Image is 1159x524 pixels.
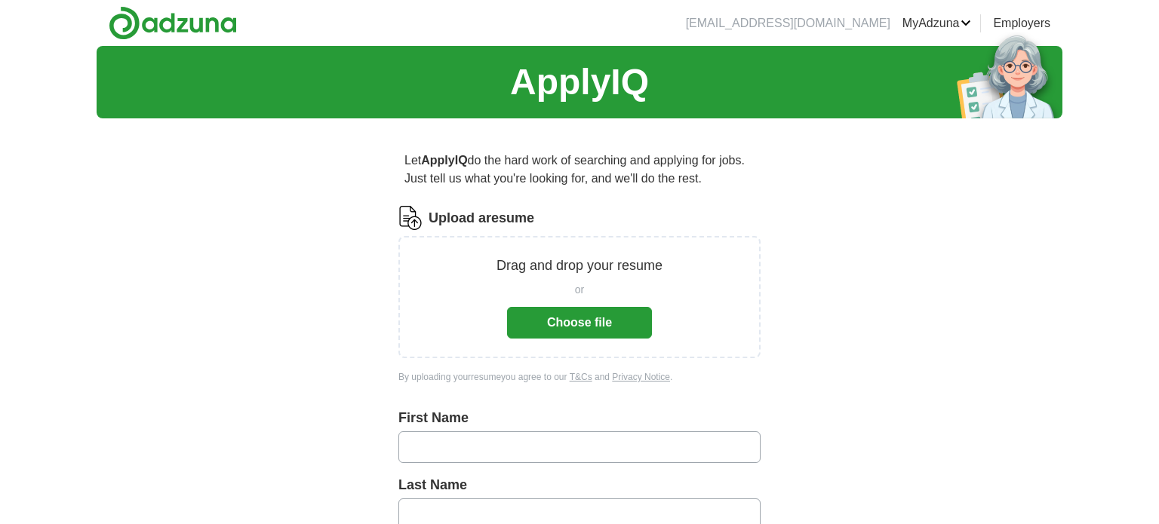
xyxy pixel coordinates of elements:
p: Let do the hard work of searching and applying for jobs. Just tell us what you're looking for, an... [398,146,761,194]
img: CV Icon [398,206,423,230]
label: Upload a resume [429,208,534,228]
span: or [575,282,584,298]
img: Adzuna logo [109,6,237,40]
li: [EMAIL_ADDRESS][DOMAIN_NAME] [686,14,890,32]
a: Employers [993,14,1050,32]
h1: ApplyIQ [510,55,649,109]
p: Drag and drop your resume [496,256,663,276]
button: Choose file [507,307,652,339]
a: Privacy Notice [612,372,670,382]
label: First Name [398,408,761,428]
a: T&Cs [570,372,592,382]
div: By uploading your resume you agree to our and . [398,370,761,384]
a: MyAdzuna [902,14,972,32]
strong: ApplyIQ [421,154,467,167]
label: Last Name [398,475,761,495]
